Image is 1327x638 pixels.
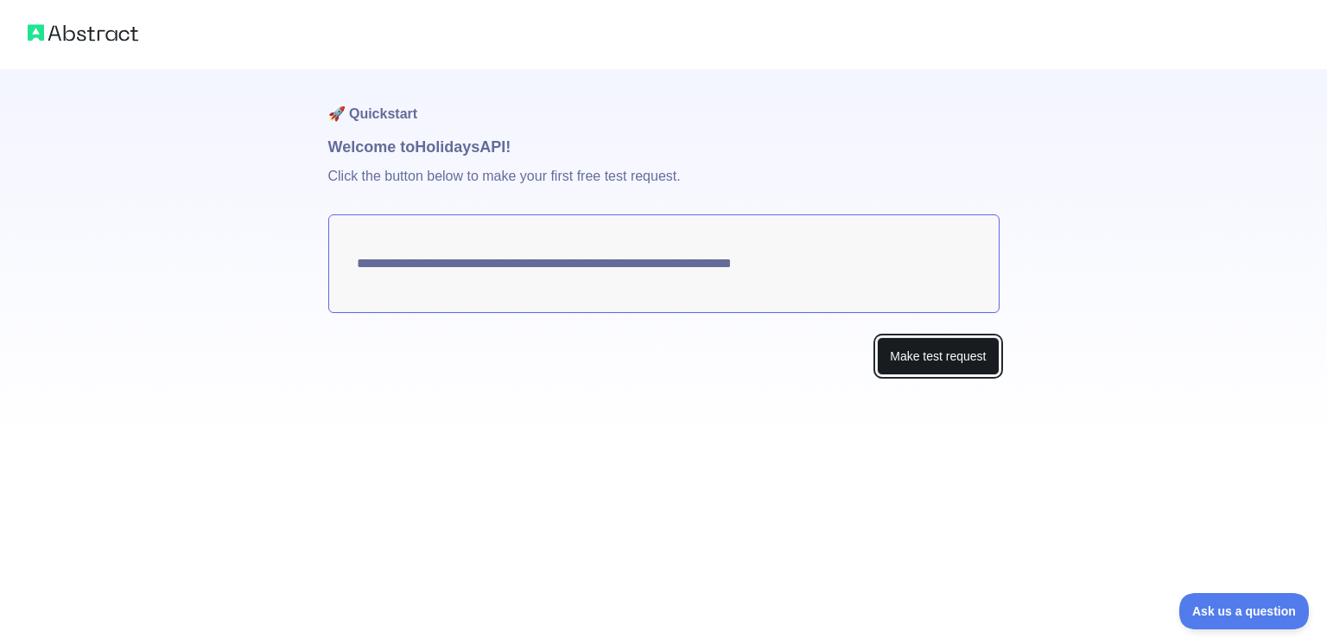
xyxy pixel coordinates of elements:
p: Click the button below to make your first free test request. [328,159,1000,214]
h1: 🚀 Quickstart [328,69,1000,135]
img: Abstract logo [28,21,138,45]
button: Make test request [877,337,999,376]
iframe: Toggle Customer Support [1179,593,1310,629]
h1: Welcome to Holidays API! [328,135,1000,159]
